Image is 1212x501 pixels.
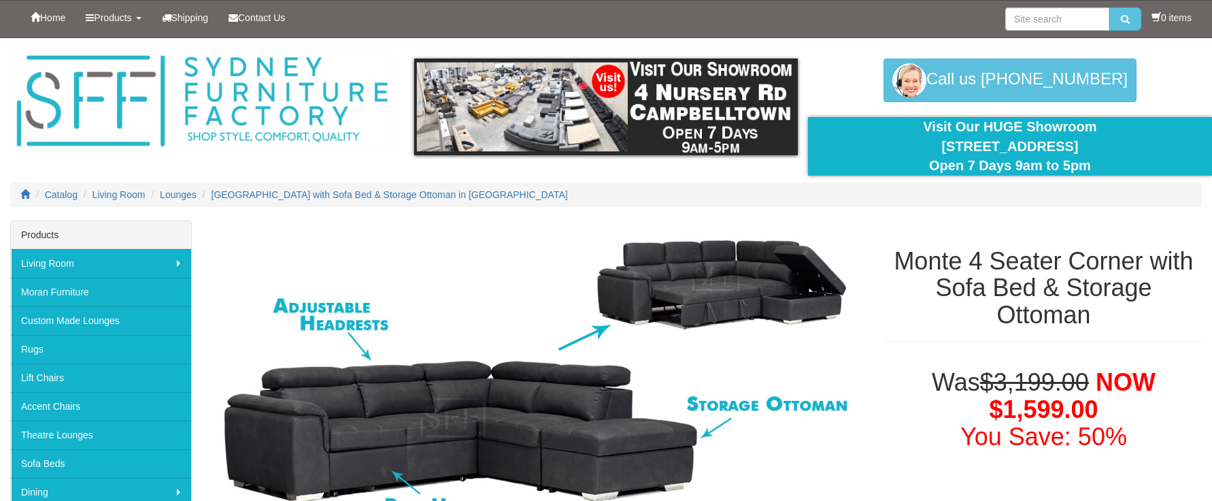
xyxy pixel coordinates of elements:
[92,189,146,200] a: Living Room
[11,363,191,392] a: Lift Chairs
[160,189,197,200] a: Lounges
[11,335,191,363] a: Rugs
[11,306,191,335] a: Custom Made Lounges
[45,189,78,200] a: Catalog
[11,221,191,249] div: Products
[11,421,191,449] a: Theatre Lounges
[1151,11,1192,25] li: 0 items
[152,1,219,35] a: Shipping
[40,12,65,23] span: Home
[11,392,191,421] a: Accent Chairs
[94,12,131,23] span: Products
[414,59,798,155] img: showroom.gif
[886,248,1202,329] h1: Monte 4 Seater Corner with Sofa Bed & Storage Ottoman
[171,12,209,23] span: Shipping
[212,189,568,200] a: [GEOGRAPHIC_DATA] with Sofa Bed & Storage Ottoman in [GEOGRAPHIC_DATA]
[886,369,1202,450] h1: Was
[989,368,1155,423] span: NOW $1,599.00
[10,52,394,151] img: Sydney Furniture Factory
[20,1,75,35] a: Home
[11,449,191,478] a: Sofa Beds
[818,117,1202,176] div: Visit Our HUGE Showroom [STREET_ADDRESS] Open 7 Days 9am to 5pm
[980,368,1089,396] del: $3,199.00
[1005,7,1109,31] input: Site search
[960,423,1127,451] font: You Save: 50%
[75,1,151,35] a: Products
[238,12,285,23] span: Contact Us
[11,249,191,278] a: Living Room
[218,1,295,35] a: Contact Us
[11,278,191,306] a: Moran Furniture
